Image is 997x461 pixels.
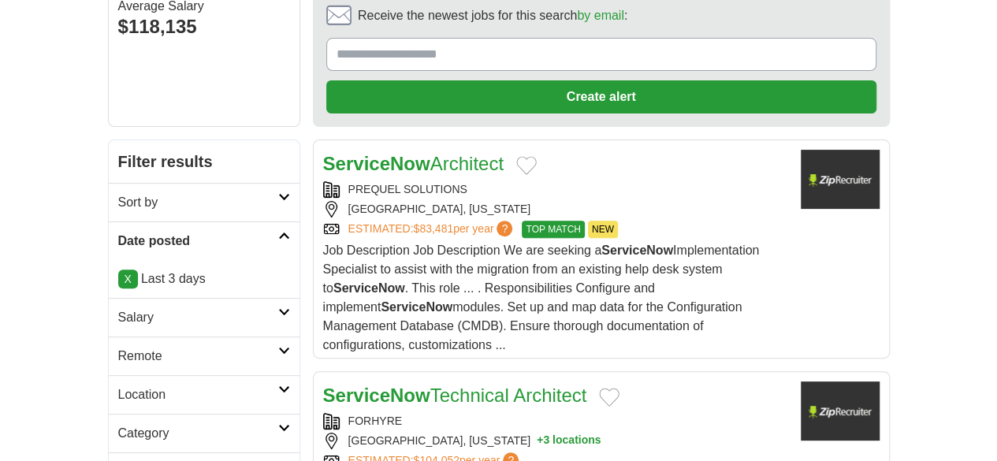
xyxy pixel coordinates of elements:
a: ServiceNowArchitect [323,153,504,174]
a: Location [109,375,299,414]
a: Remote [109,336,299,375]
a: Category [109,414,299,452]
a: Salary [109,298,299,336]
span: NEW [588,221,618,238]
button: Create alert [326,80,876,113]
div: FORHYRE [323,413,788,429]
div: PREQUEL SOLUTIONS [323,181,788,198]
button: Add to favorite jobs [599,388,619,407]
button: +3 locations [537,433,601,449]
h2: Salary [118,308,278,327]
strong: ServiceNow [601,244,673,257]
a: X [118,270,138,288]
img: Company logo [801,150,880,209]
p: Last 3 days [118,270,290,288]
a: Date posted [109,221,299,260]
h2: Filter results [109,140,299,183]
span: $83,481 [413,222,453,235]
span: ? [497,221,512,236]
span: + [537,433,543,449]
strong: ServiceNow [381,300,452,314]
h2: Sort by [118,193,278,212]
strong: ServiceNow [323,153,430,174]
h2: Location [118,385,278,404]
button: Add to favorite jobs [516,156,537,175]
strong: ServiceNow [333,281,405,295]
h2: Date posted [118,232,278,251]
span: Receive the newest jobs for this search : [358,6,627,25]
img: Company logo [801,381,880,441]
div: [GEOGRAPHIC_DATA], [US_STATE] [323,201,788,217]
h2: Remote [118,347,278,366]
strong: ServiceNow [323,385,430,406]
a: ServiceNowTechnical Architect [323,385,587,406]
div: [GEOGRAPHIC_DATA], [US_STATE] [323,433,788,449]
a: Sort by [109,183,299,221]
div: $118,135 [118,13,290,41]
span: TOP MATCH [522,221,584,238]
h2: Category [118,424,278,443]
a: ESTIMATED:$83,481per year? [348,221,516,238]
span: Job Description Job Description We are seeking a Implementation Specialist to assist with the mig... [323,244,760,351]
a: by email [577,9,624,22]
